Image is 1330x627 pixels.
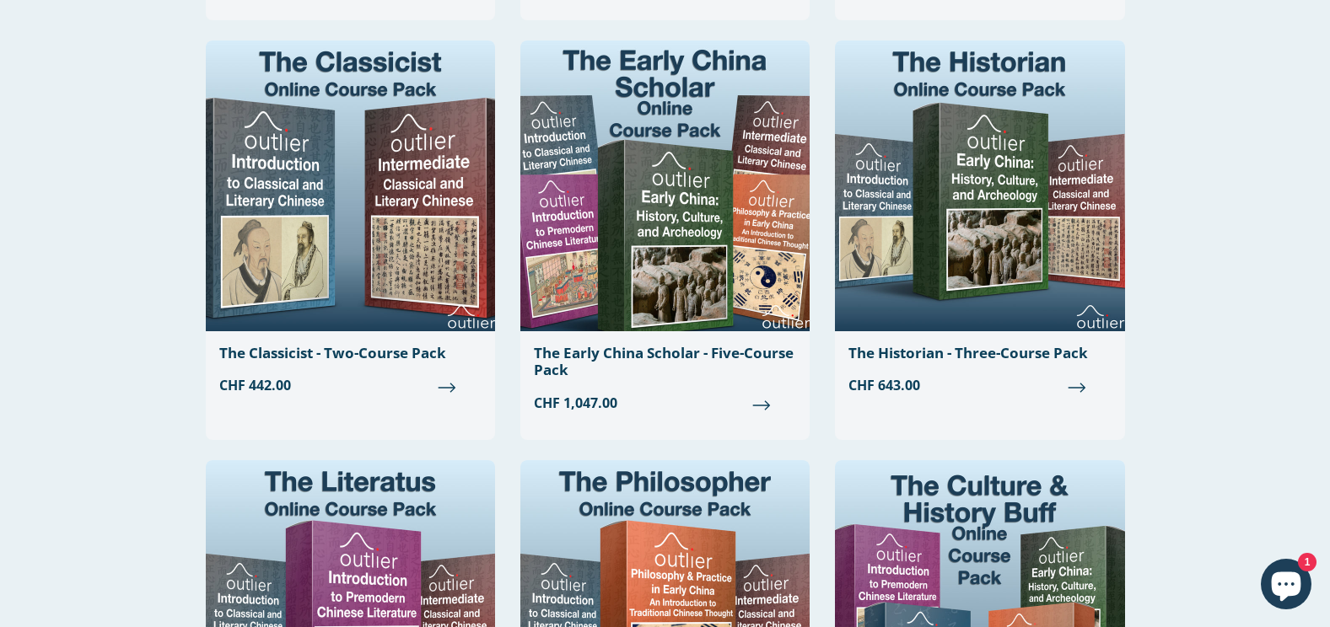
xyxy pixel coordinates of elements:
span: CHF 643.00 [848,375,1111,395]
img: The Early China Scholar - Five-Course Pack [520,40,810,331]
div: The Classicist - Two-Course Pack [219,345,482,362]
span: CHF 442.00 [219,375,482,395]
a: The Historian - Three-Course Pack CHF 643.00 [835,40,1124,409]
div: The Historian - Three-Course Pack [848,345,1111,362]
div: The Early China Scholar - Five-Course Pack [534,345,796,379]
a: The Classicist - Two-Course Pack CHF 442.00 [206,40,495,409]
img: The Classicist - Two-Course Pack [206,40,495,331]
img: The Historian - Three-Course Pack [835,40,1124,331]
inbox-online-store-chat: Shopify online store chat [1256,559,1317,614]
span: CHF 1,047.00 [534,393,796,413]
a: The Early China Scholar - Five-Course Pack CHF 1,047.00 [520,40,810,426]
